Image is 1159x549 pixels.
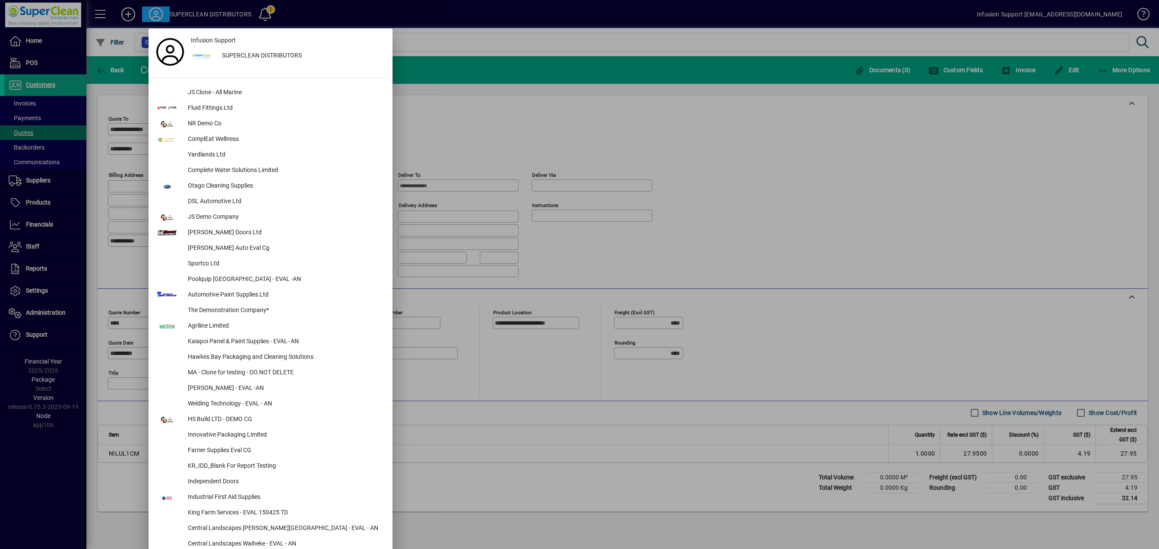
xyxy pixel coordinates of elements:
div: Fluid Fittings Ltd [181,101,388,116]
button: DSL Automotive Ltd [153,194,388,210]
button: SUPERCLEAN DISTRIBUTORS [187,48,388,64]
div: Hawkes Bay Packaging and Cleaning Solutions [181,350,388,365]
button: NR Demo Co [153,116,388,132]
div: DSL Automotive Ltd [181,194,388,210]
div: Industrial First Aid Supplies [181,490,388,505]
div: JS Demo Company [181,210,388,225]
button: KR_IDD_Blank For Report Testing [153,459,388,474]
button: Independent Doors [153,474,388,490]
a: Infusion Support [187,33,388,48]
button: King Farm Services - EVAL 150425 TD [153,505,388,521]
div: SUPERCLEAN DISTRIBUTORS [215,48,388,64]
button: Yardlands Ltd [153,147,388,163]
button: The Demonstration Company* [153,303,388,319]
span: Infusion Support [191,36,236,45]
button: Complete Water Solutions Limited [153,163,388,179]
button: Poolquip [GEOGRAPHIC_DATA] - EVAL -AN [153,272,388,287]
button: Otago Cleaning Supplies [153,179,388,194]
div: Independent Doors [181,474,388,490]
button: [PERSON_NAME] - EVAL -AN [153,381,388,396]
div: Innovative Packaging Limited [181,428,388,443]
button: Industrial First Aid Supplies [153,490,388,505]
a: Profile [153,44,187,60]
button: Agriline Limited [153,319,388,334]
button: JS Demo Company [153,210,388,225]
button: Central Landscapes [PERSON_NAME][GEOGRAPHIC_DATA] - EVAL - AN [153,521,388,536]
button: ComplEat Wellness [153,132,388,147]
button: Hawkes Bay Packaging and Cleaning Solutions [153,350,388,365]
div: [PERSON_NAME] Doors Ltd [181,225,388,241]
button: JS Clone - All Marine [153,85,388,101]
div: Farrier Supplies Eval CG [181,443,388,459]
button: Sportco Ltd [153,256,388,272]
button: Automotive Paint Supplies Ltd [153,287,388,303]
button: Fluid Fittings Ltd [153,101,388,116]
button: HS Build LTD - DEMO CG [153,412,388,428]
div: KR_IDD_Blank For Report Testing [181,459,388,474]
div: JS Clone - All Marine [181,85,388,101]
div: NR Demo Co [181,116,388,132]
div: ComplEat Wellness [181,132,388,147]
button: Innovative Packaging Limited [153,428,388,443]
div: King Farm Services - EVAL 150425 TD [181,505,388,521]
button: [PERSON_NAME] Doors Ltd [153,225,388,241]
button: Kaiapoi Panel & Paint Supplies - EVAL- AN [153,334,388,350]
button: Welding Technology - EVAL - AN [153,396,388,412]
button: Farrier Supplies Eval CG [153,443,388,459]
div: Agriline Limited [181,319,388,334]
div: Yardlands Ltd [181,147,388,163]
div: [PERSON_NAME] Auto Eval Cg [181,241,388,256]
div: Automotive Paint Supplies Ltd [181,287,388,303]
div: Kaiapoi Panel & Paint Supplies - EVAL- AN [181,334,388,350]
div: Complete Water Solutions Limited [181,163,388,179]
div: Central Landscapes [PERSON_NAME][GEOGRAPHIC_DATA] - EVAL - AN [181,521,388,536]
div: HS Build LTD - DEMO CG [181,412,388,428]
div: [PERSON_NAME] - EVAL -AN [181,381,388,396]
div: Sportco Ltd [181,256,388,272]
div: Poolquip [GEOGRAPHIC_DATA] - EVAL -AN [181,272,388,287]
button: MA - Clone for testing - DO NOT DELETE [153,365,388,381]
div: Welding Technology - EVAL - AN [181,396,388,412]
div: Otago Cleaning Supplies [181,179,388,194]
button: [PERSON_NAME] Auto Eval Cg [153,241,388,256]
div: MA - Clone for testing - DO NOT DELETE [181,365,388,381]
div: The Demonstration Company* [181,303,388,319]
